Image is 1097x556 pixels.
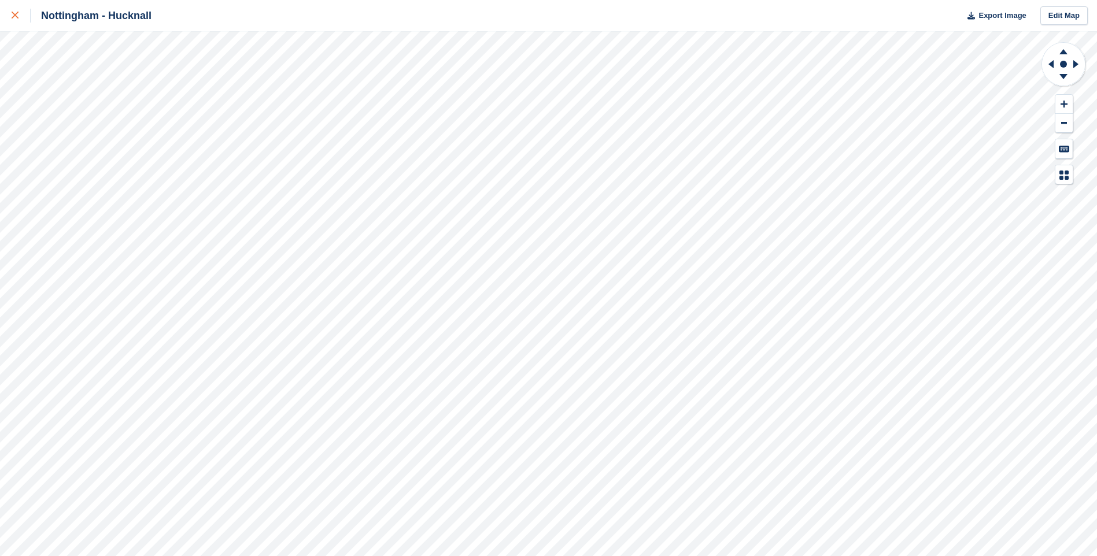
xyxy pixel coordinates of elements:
button: Map Legend [1055,165,1073,184]
span: Export Image [978,10,1026,21]
button: Keyboard Shortcuts [1055,139,1073,158]
button: Zoom Out [1055,114,1073,133]
div: Nottingham - Hucknall [31,9,152,23]
button: Export Image [961,6,1026,25]
button: Zoom In [1055,95,1073,114]
a: Edit Map [1040,6,1088,25]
